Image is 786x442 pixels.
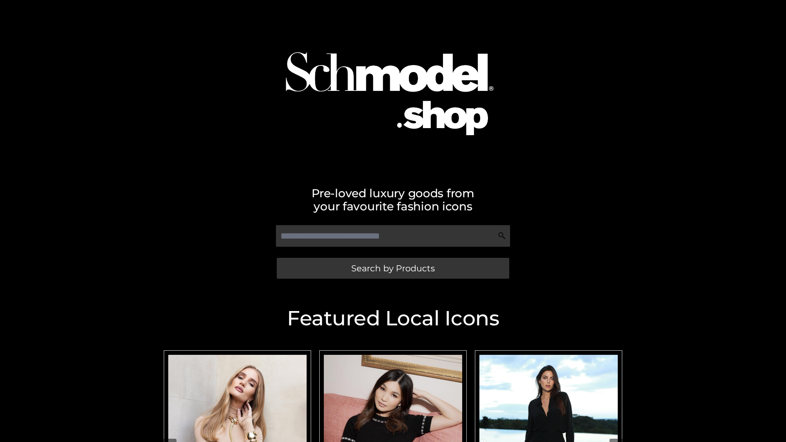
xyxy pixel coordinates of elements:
img: Search Icon [498,232,506,240]
h2: Pre-loved luxury goods from your favourite fashion icons [160,187,626,213]
h2: Featured Local Icons​ [160,308,626,329]
span: Search by Products [351,264,435,273]
a: Search by Products [277,258,509,279]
